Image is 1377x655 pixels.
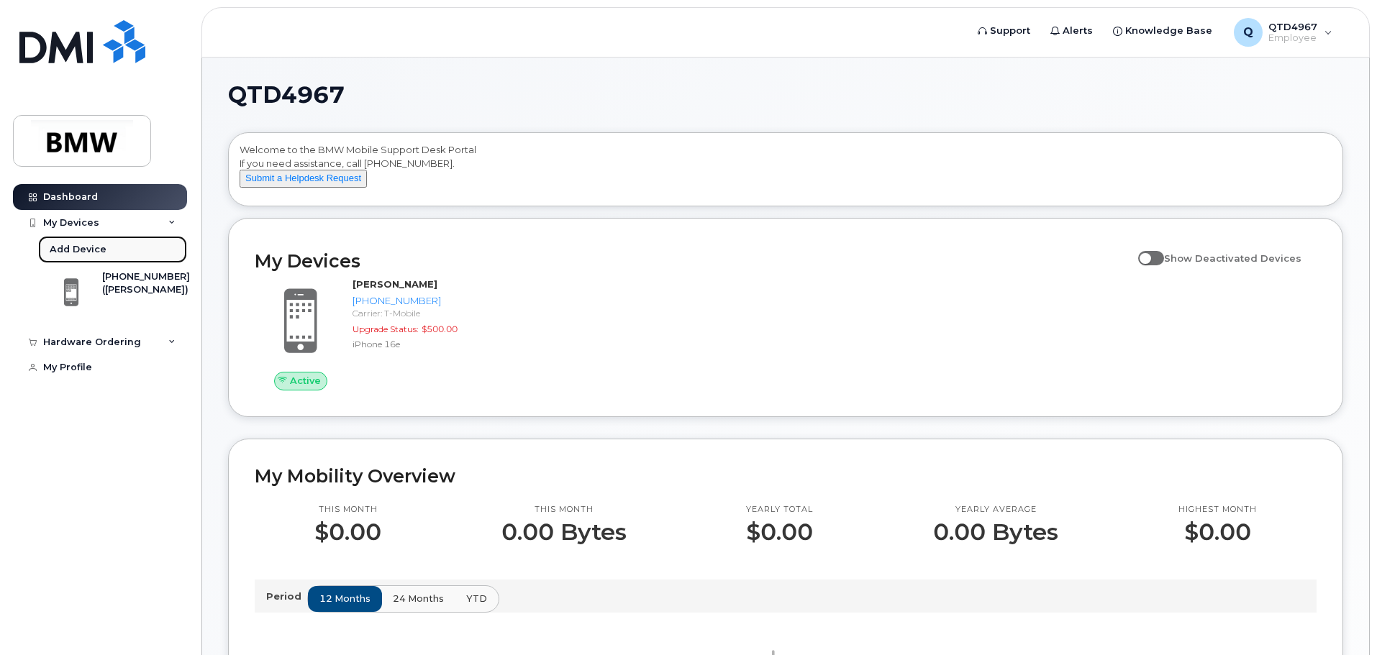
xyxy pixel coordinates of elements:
span: Show Deactivated Devices [1164,252,1301,264]
button: Submit a Helpdesk Request [240,170,367,188]
span: YTD [466,592,487,605]
div: Carrier: T-Mobile [353,307,501,319]
p: Period [266,590,307,603]
p: $0.00 [314,519,381,545]
h2: My Mobility Overview [255,465,1317,487]
p: Yearly total [746,504,813,516]
p: 0.00 Bytes [933,519,1058,545]
p: Highest month [1178,504,1257,516]
h2: My Devices [255,250,1131,272]
span: Active [290,374,321,388]
p: $0.00 [746,519,813,545]
span: Upgrade Status: [353,324,419,334]
p: This month [314,504,381,516]
div: Welcome to the BMW Mobile Support Desk Portal If you need assistance, call [PHONE_NUMBER]. [240,143,1332,201]
a: Submit a Helpdesk Request [240,172,367,183]
p: $0.00 [1178,519,1257,545]
p: Yearly average [933,504,1058,516]
a: Active[PERSON_NAME][PHONE_NUMBER]Carrier: T-MobileUpgrade Status:$500.00iPhone 16e [255,278,507,390]
span: $500.00 [422,324,458,334]
p: This month [501,504,627,516]
span: QTD4967 [228,84,345,106]
div: [PHONE_NUMBER] [353,294,501,308]
iframe: Messenger Launcher [1314,592,1366,644]
span: 24 months [393,592,444,605]
strong: [PERSON_NAME] [353,278,437,290]
div: iPhone 16e [353,338,501,350]
input: Show Deactivated Devices [1138,244,1150,256]
p: 0.00 Bytes [501,519,627,545]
